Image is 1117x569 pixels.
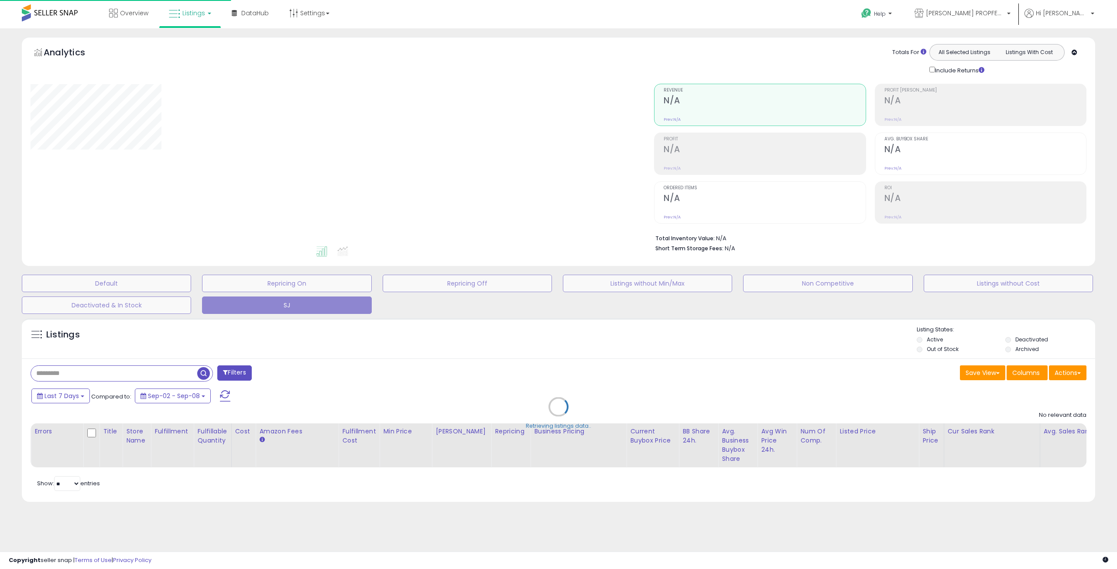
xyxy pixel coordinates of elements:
[664,166,681,171] small: Prev: N/A
[383,275,552,292] button: Repricing Off
[926,9,1004,17] span: [PERSON_NAME] PROPFESSIONAL
[997,47,1062,58] button: Listings With Cost
[1036,9,1088,17] span: Hi [PERSON_NAME]
[932,47,997,58] button: All Selected Listings
[854,1,901,28] a: Help
[884,215,901,220] small: Prev: N/A
[664,95,865,107] h2: N/A
[664,215,681,220] small: Prev: N/A
[22,275,191,292] button: Default
[664,137,865,142] span: Profit
[202,296,371,314] button: SJ
[241,9,269,17] span: DataHub
[884,95,1086,107] h2: N/A
[743,275,912,292] button: Non Competitive
[884,144,1086,156] h2: N/A
[526,422,591,430] div: Retrieving listings data..
[664,88,865,93] span: Revenue
[725,244,735,252] span: N/A
[884,137,1086,142] span: Avg. Buybox Share
[1024,9,1094,28] a: Hi [PERSON_NAME]
[874,10,886,17] span: Help
[892,48,926,57] div: Totals For
[120,9,148,17] span: Overview
[664,144,865,156] h2: N/A
[861,8,872,19] i: Get Help
[664,186,865,191] span: Ordered Items
[884,88,1086,93] span: Profit [PERSON_NAME]
[655,245,723,252] b: Short Term Storage Fees:
[655,232,1080,243] li: N/A
[664,117,681,122] small: Prev: N/A
[884,186,1086,191] span: ROI
[655,235,715,242] b: Total Inventory Value:
[664,193,865,205] h2: N/A
[202,275,371,292] button: Repricing On
[923,65,995,75] div: Include Returns
[22,296,191,314] button: Deactivated & In Stock
[924,275,1093,292] button: Listings without Cost
[884,193,1086,205] h2: N/A
[182,9,205,17] span: Listings
[44,46,102,61] h5: Analytics
[884,117,901,122] small: Prev: N/A
[884,166,901,171] small: Prev: N/A
[563,275,732,292] button: Listings without Min/Max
